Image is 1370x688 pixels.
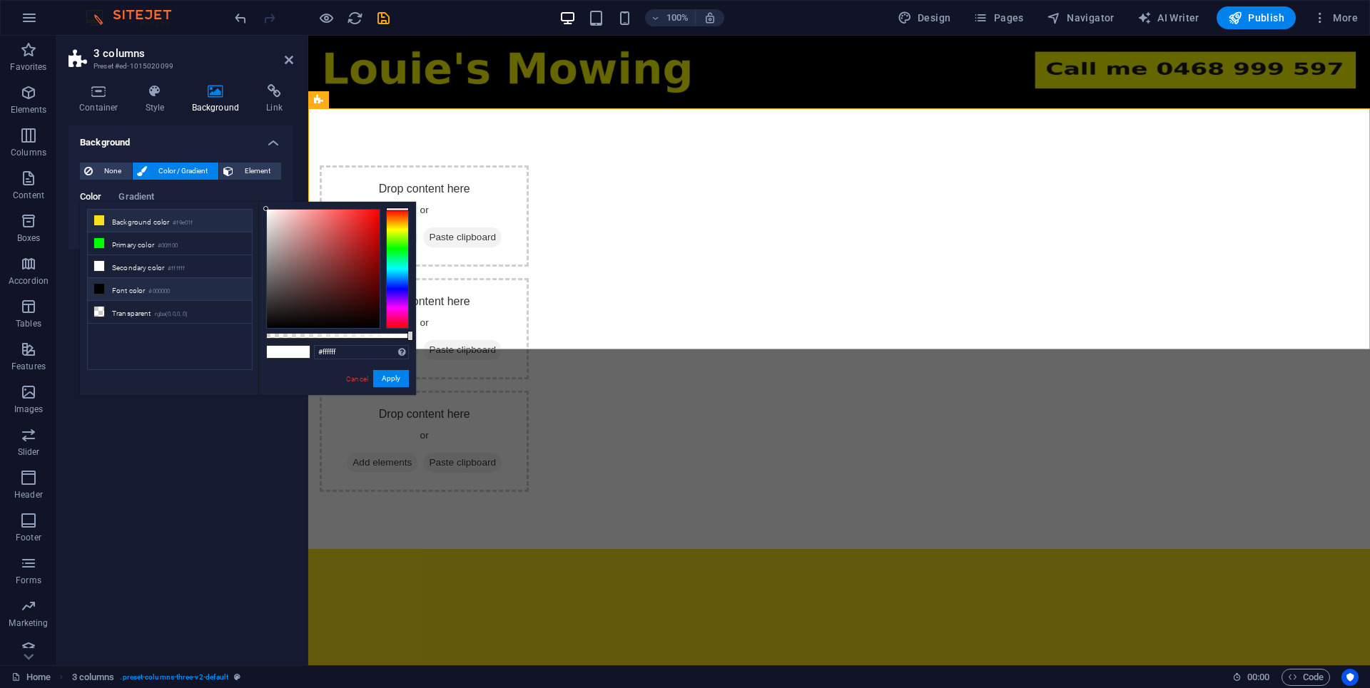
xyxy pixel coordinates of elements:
[1228,11,1284,25] span: Publish
[148,287,170,297] small: #000000
[82,9,189,26] img: Editor Logo
[346,9,363,26] button: reload
[704,11,716,24] i: On resize automatically adjust zoom level to fit chosen device.
[267,346,288,358] span: #ffffff
[97,163,128,180] span: None
[892,6,957,29] div: Design (Ctrl+Alt+Y)
[88,210,252,232] li: Background color
[118,188,154,208] span: Gradient
[1217,6,1296,29] button: Publish
[88,255,252,278] li: Secondary color
[14,404,44,415] p: Images
[1313,11,1358,25] span: More
[133,163,218,180] button: Color / Gradient
[88,301,252,324] li: Transparent
[72,669,241,686] nav: breadcrumb
[151,163,214,180] span: Color / Gradient
[158,241,178,251] small: #00ff00
[347,10,363,26] i: Reload page
[39,192,109,212] span: Add elements
[1247,669,1269,686] span: 00 00
[666,9,689,26] h6: 100%
[968,6,1029,29] button: Pages
[9,617,48,629] p: Marketing
[168,264,185,274] small: #ffffff
[88,278,252,301] li: Font color
[318,9,335,26] button: Click here to leave preview mode and continue editing
[39,304,109,324] span: Add elements
[9,275,49,287] p: Accordion
[72,669,115,686] span: Click to select. Double-click to edit
[80,188,101,208] span: Color
[120,669,228,686] span: . preset-columns-three-v2-default
[232,9,249,26] button: undo
[1257,672,1259,682] span: :
[88,232,252,255] li: Primary color
[1282,669,1330,686] button: Code
[898,11,951,25] span: Design
[1341,669,1359,686] button: Usercentrics
[115,417,193,437] span: Paste clipboard
[645,9,696,26] button: 100%
[16,532,41,543] p: Footer
[1288,669,1324,686] span: Code
[39,417,109,437] span: Add elements
[173,218,193,228] small: #f9e01f
[892,6,957,29] button: Design
[11,147,46,158] p: Columns
[11,242,220,344] div: Drop content here
[115,192,193,212] span: Paste clipboard
[17,232,41,244] p: Boxes
[10,61,46,73] p: Favorites
[93,47,293,60] h2: 3 columns
[11,130,220,231] div: Drop content here
[1232,669,1270,686] h6: Session time
[1307,6,1364,29] button: More
[373,370,409,387] button: Apply
[68,125,293,151] h4: Background
[219,163,281,180] button: Element
[80,163,132,180] button: None
[233,10,249,26] i: Undo: Change background color (Ctrl+Z)
[93,60,265,73] h3: Preset #ed-1015020099
[234,673,240,681] i: This element is a customizable preset
[115,304,193,324] span: Paste clipboard
[973,11,1023,25] span: Pages
[14,489,43,500] p: Header
[288,346,310,358] span: #ffffff
[18,446,40,458] p: Slider
[11,355,220,456] div: Drop content here
[181,84,256,114] h4: Background
[11,104,47,115] p: Elements
[255,84,293,114] h4: Link
[238,163,277,180] span: Element
[375,9,392,26] button: save
[11,669,51,686] a: Click to cancel selection. Double-click to open Pages
[1132,6,1205,29] button: AI Writer
[68,84,135,114] h4: Container
[16,575,41,586] p: Forms
[345,374,370,384] a: Cancel
[11,361,46,372] p: Features
[16,318,41,329] p: Tables
[1041,6,1120,29] button: Navigator
[13,190,44,201] p: Content
[1047,11,1115,25] span: Navigator
[155,309,188,319] small: rgba(0,0,0,.0)
[1137,11,1199,25] span: AI Writer
[135,84,181,114] h4: Style
[375,10,392,26] i: Save (Ctrl+S)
